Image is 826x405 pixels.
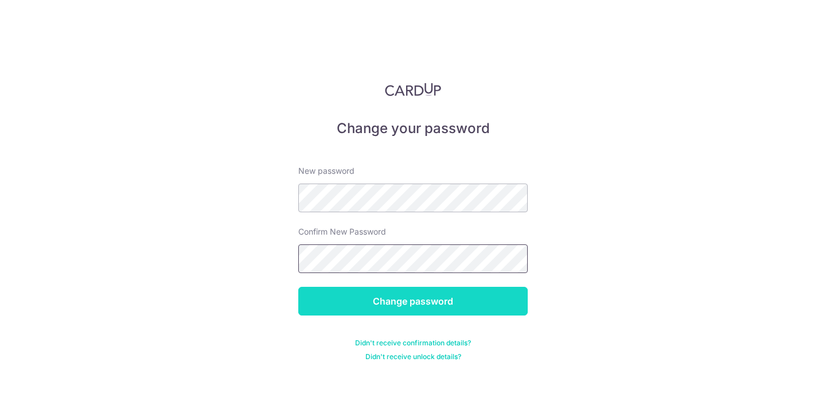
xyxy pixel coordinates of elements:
label: New password [298,165,354,177]
h5: Change your password [298,119,528,138]
input: Change password [298,287,528,316]
img: CardUp Logo [385,83,441,96]
label: Confirm New Password [298,226,386,237]
a: Didn't receive confirmation details? [355,338,471,348]
a: Didn't receive unlock details? [365,352,461,361]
